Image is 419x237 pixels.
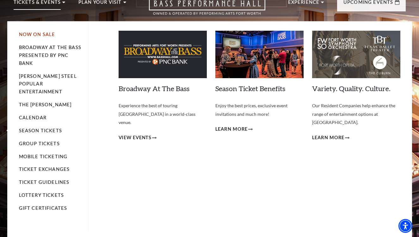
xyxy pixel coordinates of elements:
[19,102,72,107] a: The [PERSON_NAME]
[119,31,207,78] img: Broadway At The Bass
[19,192,64,198] a: Lottery Tickets
[312,134,345,142] span: Learn More
[215,125,248,133] span: Learn More
[398,219,412,233] div: Accessibility Menu
[215,31,304,78] img: Season Ticket Benefits
[19,128,62,133] a: Season Tickets
[119,102,207,127] p: Experience the best of touring [GEOGRAPHIC_DATA] in a world-class venue.
[119,134,152,142] span: View Events
[215,102,304,118] p: Enjoy the best prices, exclusive event invitations and much more!
[19,45,81,66] a: Broadway At The Bass presented by PNC Bank
[312,134,350,142] a: Learn More Variety. Quality. Culture.
[119,84,189,93] a: Broadway At The Bass
[19,166,70,172] a: Ticket Exchanges
[19,32,55,37] a: Now On Sale
[215,125,253,133] a: Learn More Season Ticket Benefits
[19,115,46,120] a: Calendar
[19,154,68,159] a: Mobile Ticketing
[19,179,70,185] a: Ticket Guidelines
[119,134,157,142] a: View Events
[19,141,60,146] a: Group Tickets
[215,84,285,93] a: Season Ticket Benefits
[312,84,391,93] a: Variety. Quality. Culture.
[19,73,77,95] a: [PERSON_NAME] Steel Popular Entertainment
[19,205,67,211] a: Gift Certificates
[312,31,400,78] img: Variety. Quality. Culture.
[312,102,400,127] p: Our Resident Companies help enhance the range of entertainment options at [GEOGRAPHIC_DATA].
